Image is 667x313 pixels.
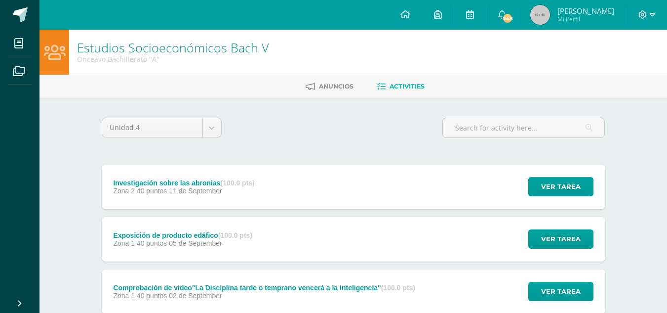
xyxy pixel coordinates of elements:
[218,231,252,239] strong: (100.0 pts)
[541,282,581,301] span: Ver tarea
[113,187,167,195] span: Zona 2 40 puntos
[390,83,425,90] span: Activities
[541,230,581,248] span: Ver tarea
[220,179,254,187] strong: (100.0 pts)
[528,282,593,301] button: Ver tarea
[381,284,415,292] strong: (100.0 pts)
[528,177,593,196] button: Ver tarea
[102,118,221,137] a: Unidad 4
[557,15,614,23] span: Mi Perfil
[557,6,614,16] span: [PERSON_NAME]
[306,79,353,94] a: Anuncios
[113,231,252,239] div: Exposición de producto edáfico
[113,239,167,247] span: Zona 1 40 puntos
[528,229,593,249] button: Ver tarea
[541,178,581,196] span: Ver tarea
[443,118,604,137] input: Search for activity here…
[113,292,167,300] span: Zona 1 40 puntos
[169,187,222,195] span: 11 de September
[110,118,195,137] span: Unidad 4
[77,54,269,64] div: Onceavo Bachillerato 'A'
[530,5,550,25] img: 45x45
[319,83,353,90] span: Anuncios
[77,39,269,56] a: Estudios Socioeconómicos Bach V
[502,13,513,24] span: 248
[169,239,222,247] span: 05 de September
[113,179,254,187] div: Investigación sobre las abronias
[377,79,425,94] a: Activities
[169,292,222,300] span: 02 de September
[113,284,415,292] div: Comprobación de video"La Disciplina tarde o temprano vencerá a la inteligencia"
[77,41,269,54] h1: Estudios Socioeconómicos Bach V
